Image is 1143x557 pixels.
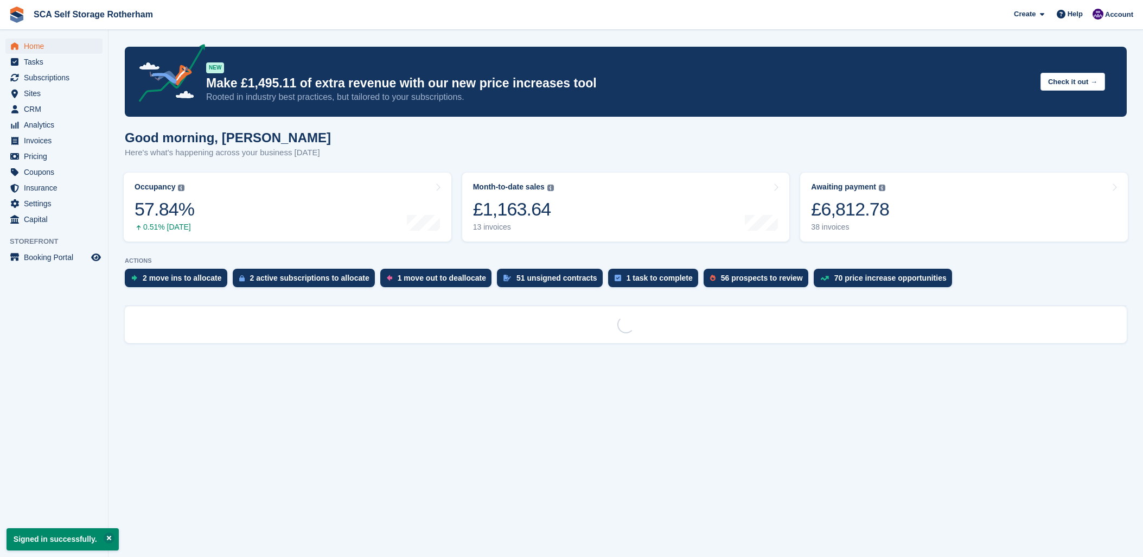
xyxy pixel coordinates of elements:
a: menu [5,117,103,132]
a: 70 price increase opportunities [814,269,957,293]
a: menu [5,250,103,265]
span: Subscriptions [24,70,89,85]
a: 1 task to complete [608,269,704,293]
a: menu [5,164,103,180]
span: Home [24,39,89,54]
a: Occupancy 57.84% 0.51% [DATE] [124,173,451,242]
div: Occupancy [135,182,175,192]
span: CRM [24,102,89,117]
div: 2 move ins to allocate [143,274,222,282]
div: 0.51% [DATE] [135,223,194,232]
img: Kelly Neesham [1093,9,1103,20]
a: menu [5,86,103,101]
span: Invoices [24,133,89,148]
a: menu [5,196,103,211]
p: Here's what's happening across your business [DATE] [125,147,331,159]
a: Awaiting payment £6,812.78 38 invoices [800,173,1128,242]
div: 56 prospects to review [721,274,803,282]
span: Insurance [24,180,89,195]
a: menu [5,133,103,148]
span: Capital [24,212,89,227]
p: Rooted in industry best practices, but tailored to your subscriptions. [206,91,1032,103]
a: menu [5,54,103,69]
img: move_outs_to_deallocate_icon-f764333ba52eb49d3ac5e1228854f67142a1ed5810a6f6cc68b1a99e826820c5.svg [387,275,392,281]
button: Check it out → [1040,73,1105,91]
img: contract_signature_icon-13c848040528278c33f63329250d36e43548de30e8caae1d1a13099fd9432cc5.svg [503,275,511,281]
div: NEW [206,62,224,73]
a: 1 move out to deallocate [380,269,497,293]
img: stora-icon-8386f47178a22dfd0bd8f6a31ec36ba5ce8667c1dd55bd0f319d3a0aa187defe.svg [9,7,25,23]
img: icon-info-grey-7440780725fd019a000dd9b08b2336e03edf1995a4989e88bcd33f0948082b44.svg [879,185,885,191]
img: move_ins_to_allocate_icon-fdf77a2bb77ea45bf5b3d319d69a93e2d87916cf1d5bf7949dd705db3b84f3ca.svg [131,275,137,281]
a: 2 move ins to allocate [125,269,233,293]
a: menu [5,102,103,117]
div: 38 invoices [811,223,889,232]
h1: Good morning, [PERSON_NAME] [125,130,331,145]
a: 56 prospects to review [704,269,814,293]
span: Coupons [24,164,89,180]
img: active_subscription_to_allocate_icon-d502201f5373d7db506a760aba3b589e785aa758c864c3986d89f69b8ff3... [239,275,245,282]
span: Pricing [24,149,89,164]
a: menu [5,212,103,227]
span: Analytics [24,117,89,132]
a: Preview store [90,251,103,264]
span: Sites [24,86,89,101]
span: Storefront [10,236,108,247]
div: 70 price increase opportunities [834,274,947,282]
img: icon-info-grey-7440780725fd019a000dd9b08b2336e03edf1995a4989e88bcd33f0948082b44.svg [547,185,554,191]
div: Awaiting payment [811,182,876,192]
a: 51 unsigned contracts [497,269,608,293]
div: Month-to-date sales [473,182,545,192]
span: Tasks [24,54,89,69]
div: 1 task to complete [627,274,693,282]
a: menu [5,70,103,85]
span: Create [1014,9,1036,20]
a: Month-to-date sales £1,163.64 13 invoices [462,173,790,242]
div: 51 unsigned contracts [516,274,597,282]
a: menu [5,149,103,164]
img: prospect-51fa495bee0391a8d652442698ab0144808aea92771e9ea1ae160a38d050c398.svg [710,275,716,281]
img: task-75834270c22a3079a89374b754ae025e5fb1db73e45f91037f5363f120a921f8.svg [615,275,621,281]
p: ACTIONS [125,257,1127,264]
span: Booking Portal [24,250,89,265]
a: menu [5,39,103,54]
div: £1,163.64 [473,198,554,220]
span: Settings [24,196,89,211]
div: 57.84% [135,198,194,220]
div: 1 move out to deallocate [398,274,486,282]
a: menu [5,180,103,195]
img: price-adjustments-announcement-icon-8257ccfd72463d97f412b2fc003d46551f7dbcb40ab6d574587a9cd5c0d94... [130,44,206,106]
span: Help [1068,9,1083,20]
div: £6,812.78 [811,198,889,220]
span: Account [1105,9,1133,20]
div: 2 active subscriptions to allocate [250,274,369,282]
p: Signed in successfully. [7,528,119,550]
a: 2 active subscriptions to allocate [233,269,380,293]
a: SCA Self Storage Rotherham [29,5,157,23]
img: icon-info-grey-7440780725fd019a000dd9b08b2336e03edf1995a4989e88bcd33f0948082b44.svg [178,185,184,191]
img: price_increase_opportunities-93ffe204e8149a01c8c9dc8f82e8f89637d9d84a8eef4429ea346261dce0b2c0.svg [820,276,829,281]
div: 13 invoices [473,223,554,232]
p: Make £1,495.11 of extra revenue with our new price increases tool [206,75,1032,91]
